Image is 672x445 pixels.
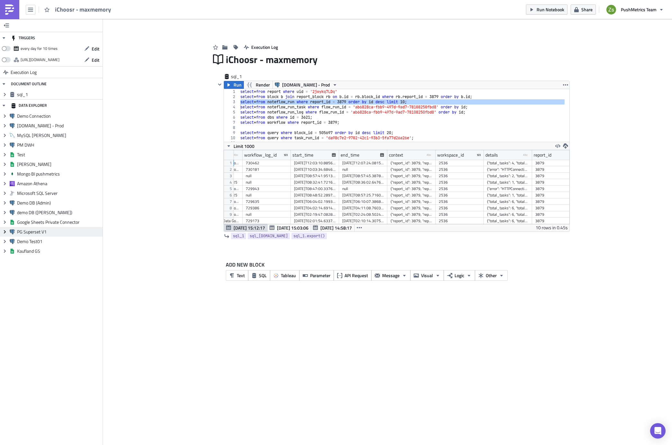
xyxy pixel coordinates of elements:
[21,44,58,53] div: every day for 10 times
[17,229,101,235] span: PG Superset V1
[487,192,529,198] div: {"total_tasks": 1, "total_executable_tasks": 1, "hierarchy": {"edges": []}}
[5,5,15,15] img: PushMetrics
[224,135,239,141] div: 10
[455,272,464,279] span: Logic
[487,160,529,166] div: {"total_tasks": 4, "total_executable_tasks": 2, "hierarchy": {"edges": [{"from": "GM7vA3DAov__GM7...
[393,242,400,250] button: Add Block below
[234,143,254,150] span: Limit 1000
[17,152,101,158] span: Test
[11,100,47,111] div: DATA EXPLORER
[334,270,372,281] button: API Request
[55,6,112,13] span: iChoosr - maxmemory
[437,150,464,160] div: workspace_id
[487,211,529,218] div: {"total_tasks": 6, "total_executable_tasks": 4, "hierarchy": {"edges": [{"from": "OEQRnY1MQq__OEQ...
[17,142,101,148] span: PM DWH
[382,272,400,279] span: Message
[198,166,239,173] div: SP JP - Tableau Data Google Sheet Export
[224,110,239,115] div: 5
[391,186,432,192] div: {"report_id": 3879, "report_uid": "2joykq7LDq", "report_type": "notebook", "block_id": "", "block...
[310,272,330,279] span: Parameter
[250,233,288,239] span: sql_[DOMAIN_NAME]
[294,166,336,173] div: [DATE]T10:03:34.684618
[246,186,288,192] div: 729943
[198,211,239,218] div: SP JP - Tableau Data Google Sheet Export
[246,179,288,186] div: null
[606,4,617,15] img: Avatar
[439,186,481,192] div: 2536
[391,179,432,186] div: {"report_id": 3879, "report_uid": "2joykq7LDq", "report_type": "notebook", "block_id": 505697, "b...
[603,3,667,17] button: PushMetrics Team
[439,198,481,205] div: 2536
[246,166,288,173] div: 730181
[439,166,481,173] div: 2536
[345,272,368,279] span: API Request
[342,160,384,166] div: [DATE]T12:07:24.081509
[216,81,224,88] button: Hide content
[233,233,244,239] span: sql_1
[342,166,384,173] div: null
[246,173,288,179] div: null
[270,270,299,281] button: Tableau
[224,130,239,135] div: 9
[224,141,239,146] div: 11
[439,211,481,218] div: 2536
[391,218,432,224] div: {"report_id": 3879, "report_uid": "2joykq7LDq", "report_type": "notebook", "block_id": "", "block...
[246,160,288,166] div: 730462
[294,173,336,179] div: [DATE]T08:57:41.951308
[389,150,403,160] div: context
[226,270,248,281] button: Text
[342,192,384,198] div: [DATE]T08:57:25.716067
[391,211,432,218] div: {"report_id": 3879, "report_uid": "2joykq7LDq", "report_type": "notebook", "block_id": "", "block...
[224,81,244,89] button: Run
[391,166,432,173] div: {"report_id": 3879, "report_uid": "2joykq7LDq", "report_type": "notebook", "block_id": "", "block...
[342,205,384,211] div: [DATE]T04:11:08.760376
[246,211,288,218] div: null
[282,81,330,89] span: [DOMAIN_NAME] - Prod
[17,132,101,138] span: MySQL [PERSON_NAME]
[342,186,384,192] div: null
[226,261,565,268] label: ADD NEW BLOCK
[17,171,101,177] span: Mongo BI pushmetrics
[224,99,239,104] div: 3
[487,166,529,173] div: {"error": "HTTPConnectionPool(host='query-me-scheduler', port=8091): Read timed out. (read timeou...
[224,120,239,125] div: 7
[234,81,242,89] span: Run
[17,239,101,244] span: Demo Test01
[17,210,101,215] span: demo DB ([PERSON_NAME])
[244,150,277,160] div: workflow_log_id
[621,6,657,13] span: PushMetrics Team
[17,181,101,186] span: Amazon Athena
[291,233,327,239] a: sql_1.export()
[198,192,239,198] div: spjp_tableaudata_2025
[17,161,101,167] span: [PERSON_NAME]
[535,173,577,179] div: 3879
[650,423,666,439] div: Open Intercom Messenger
[391,160,432,166] div: {"report_id": 3879, "report_uid": "2joykq7LDq", "report_type": "notebook", "block_id": "", "block...
[256,81,270,89] span: Render
[535,205,577,211] div: 3879
[224,115,239,120] div: 6
[439,160,481,166] div: 2536
[342,198,384,205] div: [DATE]T06:10:07.386863
[224,224,268,232] button: [DATE] 15:12:17
[234,224,265,231] span: [DATE] 15:12:17
[81,55,103,65] button: Edit
[294,192,336,198] div: [DATE]T08:48:52.289707
[294,179,336,186] div: [DATE]T08:32:41.721698
[267,224,311,232] button: [DATE] 15:03:06
[17,92,101,97] span: sql_1
[475,270,508,281] button: Other
[535,166,577,173] div: 3879
[17,190,101,196] span: Microsoft SQL Server
[581,6,593,13] span: Share
[439,218,481,224] div: 2536
[11,78,47,90] div: DOCUMENT OUTLINE
[535,179,577,186] div: 3879
[526,5,567,14] button: Run Notebook
[246,192,288,198] div: null
[535,160,577,166] div: 3879
[198,186,239,192] div: SP JP - Tableau Data Google Sheet Export
[535,186,577,192] div: 3879
[294,205,336,211] div: [DATE]T04:02:14.691496
[342,173,384,179] div: [DATE]T08:57:45.387842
